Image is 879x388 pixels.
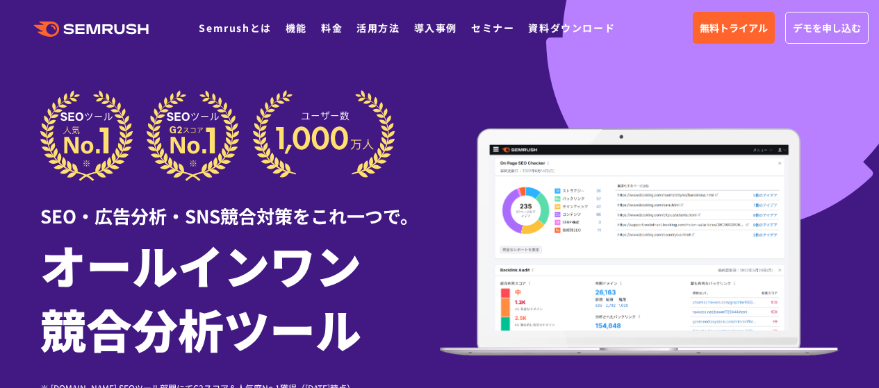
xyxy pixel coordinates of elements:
[321,21,343,35] a: 料金
[40,181,440,229] div: SEO・広告分析・SNS競合対策をこれ一つで。
[199,21,271,35] a: Semrushとは
[700,20,768,35] span: 無料トライアル
[785,12,869,44] a: デモを申し込む
[793,20,861,35] span: デモを申し込む
[286,21,307,35] a: 機能
[693,12,775,44] a: 無料トライアル
[471,21,514,35] a: セミナー
[528,21,615,35] a: 資料ダウンロード
[356,21,400,35] a: 活用方法
[40,233,440,360] h1: オールインワン 競合分析ツール
[414,21,457,35] a: 導入事例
